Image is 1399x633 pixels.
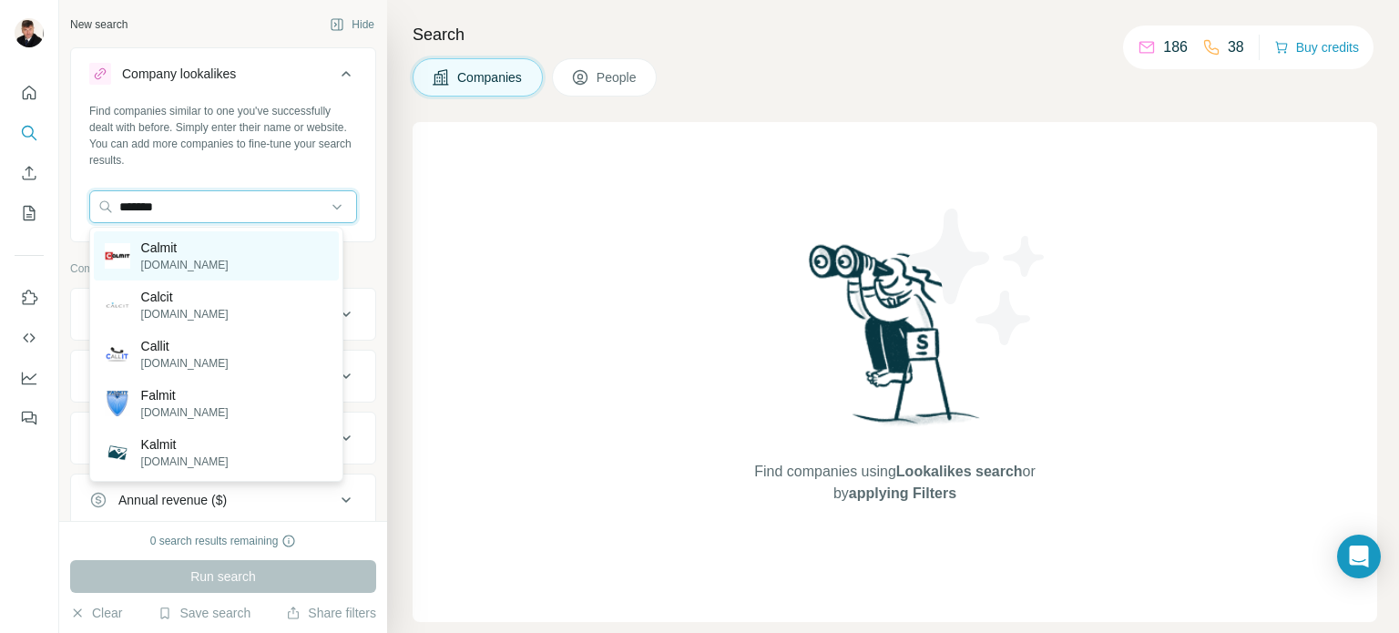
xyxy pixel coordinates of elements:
[71,354,375,398] button: Industry
[1274,35,1359,60] button: Buy credits
[105,347,130,362] img: Callit
[15,402,44,434] button: Feedback
[141,288,229,306] p: Calcit
[141,435,229,454] p: Kalmit
[15,322,44,354] button: Use Surfe API
[1228,36,1244,58] p: 38
[15,157,44,189] button: Enrich CSV
[70,16,128,33] div: New search
[71,292,375,336] button: Company
[457,68,524,87] span: Companies
[105,391,130,416] img: Falmit
[15,77,44,109] button: Quick start
[141,239,229,257] p: Calmit
[141,257,229,273] p: [DOMAIN_NAME]
[150,533,297,549] div: 0 search results remaining
[105,440,130,465] img: Kalmit
[70,604,122,622] button: Clear
[15,197,44,230] button: My lists
[71,416,375,460] button: HQ location
[15,362,44,394] button: Dashboard
[286,604,376,622] button: Share filters
[105,243,130,269] img: Calmit
[15,18,44,47] img: Avatar
[849,485,956,501] span: applying Filters
[158,604,250,622] button: Save search
[89,103,357,168] div: Find companies similar to one you've successfully dealt with before. Simply enter their name or w...
[1163,36,1188,58] p: 186
[141,404,229,421] p: [DOMAIN_NAME]
[141,355,229,372] p: [DOMAIN_NAME]
[317,11,387,38] button: Hide
[71,478,375,522] button: Annual revenue ($)
[122,65,236,83] div: Company lookalikes
[15,281,44,314] button: Use Surfe on LinkedIn
[141,306,229,322] p: [DOMAIN_NAME]
[1337,535,1381,578] div: Open Intercom Messenger
[141,337,229,355] p: Callit
[141,386,229,404] p: Falmit
[15,117,44,149] button: Search
[70,260,376,277] p: Company information
[895,195,1059,359] img: Surfe Illustration - Stars
[896,464,1023,479] span: Lookalikes search
[749,461,1040,505] span: Find companies using or by
[413,22,1377,47] h4: Search
[597,68,638,87] span: People
[141,454,229,470] p: [DOMAIN_NAME]
[105,292,130,318] img: Calcit
[801,240,990,443] img: Surfe Illustration - Woman searching with binoculars
[71,52,375,103] button: Company lookalikes
[118,491,227,509] div: Annual revenue ($)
